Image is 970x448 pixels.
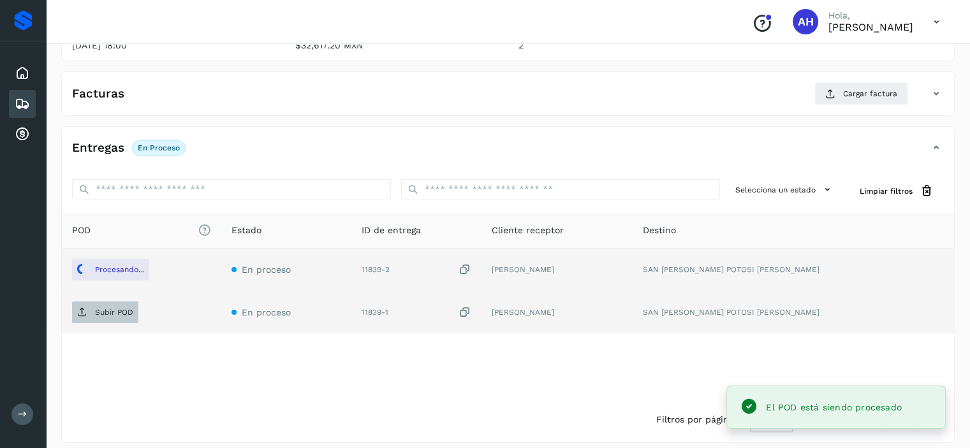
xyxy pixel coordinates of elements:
[62,82,954,115] div: FacturasCargar factura
[231,224,261,237] span: Estado
[481,291,633,333] td: [PERSON_NAME]
[138,143,180,152] p: En proceso
[492,224,564,237] span: Cliente receptor
[843,88,897,99] span: Cargar factura
[860,185,913,197] span: Limpiar filtros
[242,307,291,317] span: En proceso
[72,301,138,323] button: Subir POD
[72,224,211,237] span: POD
[295,40,498,51] p: $32,617.20 MXN
[9,120,36,148] div: Cuentas por cobrar
[362,263,471,277] div: 11839-2
[72,141,124,155] h4: Entregas
[633,249,954,291] td: SAN [PERSON_NAME] POTOSI [PERSON_NAME]
[518,40,721,51] p: 2
[95,308,133,317] p: Subir POD
[814,82,908,105] button: Cargar factura
[730,179,839,200] button: Selecciona un estado
[362,306,471,319] div: 11839-1
[633,291,954,333] td: SAN [PERSON_NAME] POTOSI [PERSON_NAME]
[656,413,740,426] span: Filtros por página :
[481,249,633,291] td: [PERSON_NAME]
[849,179,944,203] button: Limpiar filtros
[9,59,36,87] div: Inicio
[828,21,913,33] p: AZUCENA HERNANDEZ LOPEZ
[643,224,676,237] span: Destino
[828,10,913,21] p: Hola,
[242,264,291,275] span: En proceso
[95,265,144,274] p: Procesando...
[9,90,36,118] div: Embarques
[72,40,275,51] p: [DATE] 18:00
[62,137,954,169] div: EntregasEn proceso
[362,224,421,237] span: ID de entrega
[72,259,149,280] button: Procesando...
[766,402,902,412] span: El POD está siendo procesado
[72,87,124,101] h4: Facturas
